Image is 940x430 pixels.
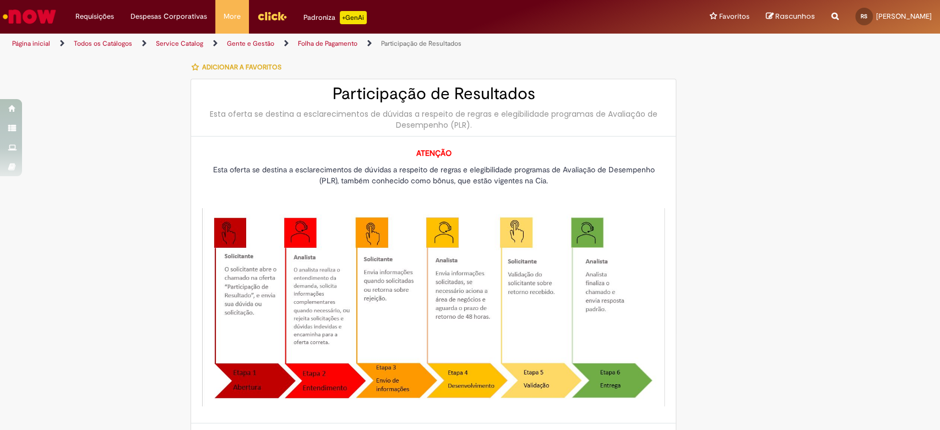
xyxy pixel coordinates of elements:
[719,11,749,22] span: Favoritos
[766,12,815,22] a: Rascunhos
[75,11,114,22] span: Requisições
[202,108,665,130] div: Esta oferta se destina a esclarecimentos de dúvidas a respeito de regras e elegibilidade programa...
[8,34,618,54] ul: Trilhas de página
[876,12,932,21] span: [PERSON_NAME]
[202,164,665,186] p: Esta oferta se destina a esclarecimentos de dúvidas a respeito de regras e elegibilidade programa...
[74,39,132,48] a: Todos os Catálogos
[775,11,815,21] span: Rascunhos
[224,11,241,22] span: More
[156,39,203,48] a: Service Catalog
[227,39,274,48] a: Gente e Gestão
[191,56,287,79] button: Adicionar a Favoritos
[12,39,50,48] a: Página inicial
[1,6,58,28] img: ServiceNow
[257,8,287,24] img: click_logo_yellow_360x200.png
[131,11,207,22] span: Despesas Corporativas
[303,11,367,24] div: Padroniza
[298,39,357,48] a: Folha de Pagamento
[416,148,451,158] strong: ATENÇÃO
[202,85,665,103] h2: Participação de Resultados
[861,13,867,20] span: RS
[340,11,367,24] p: +GenAi
[202,63,281,72] span: Adicionar a Favoritos
[381,39,461,48] a: Participação de Resultados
